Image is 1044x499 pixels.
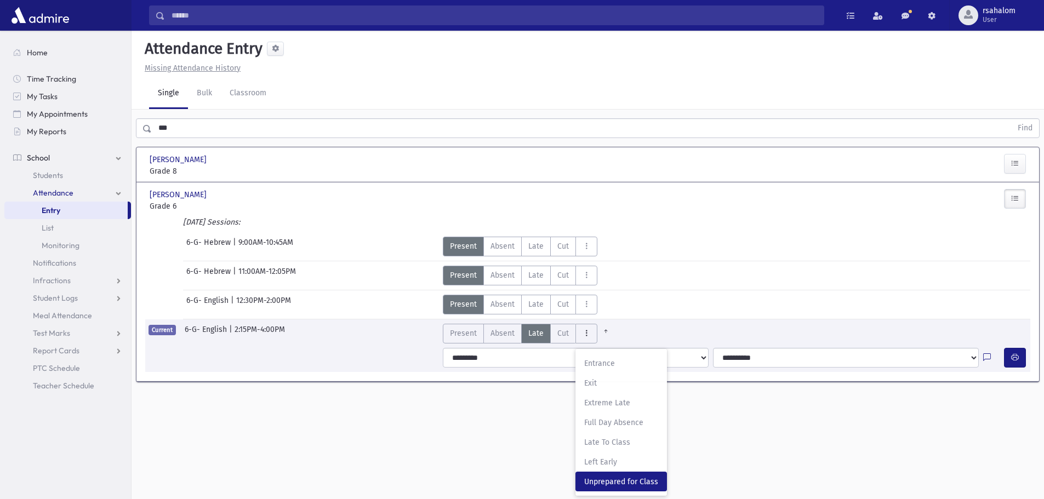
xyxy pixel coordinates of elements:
[185,324,229,343] span: 6-G- English
[27,153,50,163] span: School
[4,272,131,289] a: Infractions
[238,266,296,285] span: 11:00AM-12:05PM
[4,105,131,123] a: My Appointments
[149,325,176,335] span: Current
[33,258,76,268] span: Notifications
[233,266,238,285] span: |
[140,39,263,58] h5: Attendance Entry
[186,237,233,256] span: 6-G- Hebrew
[33,346,79,355] span: Report Cards
[528,240,544,252] span: Late
[450,299,477,310] span: Present
[33,328,70,338] span: Test Marks
[33,363,80,373] span: PTC Schedule
[584,476,658,487] span: Unprepared for Class
[528,269,544,281] span: Late
[557,299,569,310] span: Cut
[4,70,131,88] a: Time Tracking
[235,324,285,343] span: 2:15PM-4:00PM
[145,64,241,73] u: Missing Attendance History
[450,269,477,281] span: Present
[490,328,515,339] span: Absent
[490,299,515,310] span: Absent
[27,127,66,136] span: My Reports
[238,237,293,256] span: 9:00AM-10:45AM
[188,78,221,109] a: Bulk
[33,188,73,198] span: Attendance
[186,266,233,285] span: 6-G- Hebrew
[150,154,209,165] span: [PERSON_NAME]
[557,240,569,252] span: Cut
[443,324,614,343] div: AttTypes
[490,269,515,281] span: Absent
[27,74,76,84] span: Time Tracking
[528,328,544,339] span: Late
[221,78,275,109] a: Classroom
[183,217,240,227] i: [DATE] Sessions:
[4,184,131,202] a: Attendance
[4,219,131,237] a: List
[33,381,94,391] span: Teacher Schedule
[140,64,241,73] a: Missing Attendance History
[33,293,78,303] span: Student Logs
[557,269,569,281] span: Cut
[4,307,131,324] a: Meal Attendance
[231,295,236,314] span: |
[4,88,131,105] a: My Tasks
[33,276,71,285] span: Infractions
[584,377,658,389] span: Exit
[443,295,597,314] div: AttTypes
[33,170,63,180] span: Students
[4,202,128,219] a: Entry
[42,205,60,215] span: Entry
[584,456,658,468] span: Left Early
[150,200,287,212] span: Grade 6
[983,7,1016,15] span: rsahalom
[450,240,477,252] span: Present
[236,295,291,314] span: 12:30PM-2:00PM
[33,311,92,320] span: Meal Attendance
[443,266,597,285] div: AttTypes
[4,254,131,272] a: Notifications
[4,342,131,359] a: Report Cards
[150,165,287,177] span: Grade 8
[165,5,824,25] input: Search
[9,4,72,26] img: AdmirePro
[528,299,544,310] span: Late
[4,377,131,394] a: Teacher Schedule
[4,324,131,342] a: Test Marks
[584,437,658,448] span: Late To Class
[584,358,658,369] span: Entrance
[4,44,131,61] a: Home
[4,359,131,377] a: PTC Schedule
[42,240,79,250] span: Monitoring
[186,295,231,314] span: 6-G- English
[490,240,515,252] span: Absent
[149,78,188,109] a: Single
[233,237,238,256] span: |
[557,328,569,339] span: Cut
[27,91,58,101] span: My Tasks
[1011,119,1039,137] button: Find
[4,237,131,254] a: Monitoring
[584,397,658,409] span: Extreme Late
[584,417,658,428] span: Full Day Absence
[983,15,1016,24] span: User
[4,289,131,307] a: Student Logs
[443,237,597,256] div: AttTypes
[4,149,131,167] a: School
[27,48,48,58] span: Home
[229,324,235,343] span: |
[450,328,477,339] span: Present
[42,223,54,233] span: List
[27,109,88,119] span: My Appointments
[150,189,209,200] span: [PERSON_NAME]
[4,167,131,184] a: Students
[4,123,131,140] a: My Reports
